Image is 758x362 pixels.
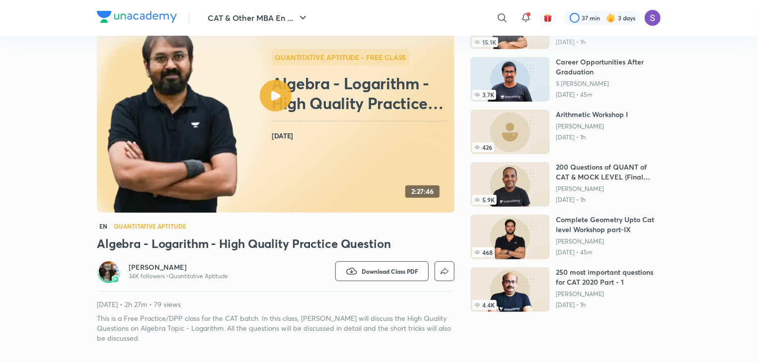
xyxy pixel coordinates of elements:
[556,80,661,88] a: S [PERSON_NAME]
[472,195,497,205] span: 5.9K
[129,272,228,280] p: 34K followers • Quantitative Aptitude
[556,238,661,245] a: [PERSON_NAME]
[556,196,661,204] p: [DATE] • 1h
[540,10,556,26] button: avatar
[129,262,228,272] a: [PERSON_NAME]
[411,187,434,196] h4: 2:27:46
[556,185,661,193] a: [PERSON_NAME]
[335,261,429,281] button: Download Class PDF
[472,90,496,100] span: 3.7K
[556,133,628,141] p: [DATE] • 1h
[472,300,497,310] span: 4.4K
[202,8,315,28] button: CAT & Other MBA En ...
[556,267,661,287] h6: 250 most important questions for CAT 2020 Part - 1
[112,276,119,283] img: badge
[472,37,498,47] span: 15.1K
[97,259,121,283] a: Avatarbadge
[97,221,110,232] span: EN
[114,223,186,229] h4: Quantitative Aptitude
[556,215,661,235] h6: Complete Geometry Upto Cat level Workshop part-IX
[362,267,418,275] span: Download Class PDF
[556,162,661,182] h6: 200 Questions of QUANT of CAT & MOCK LEVEL (Final Touch before CAT) - Part I
[556,110,628,120] h6: Arithmetic Workshop I
[543,13,552,22] img: avatar
[644,9,661,26] img: Sapara Premji
[97,313,455,343] p: This is a Free Practice/DPP class for the CAT batch. In this class, [PERSON_NAME] will discuss th...
[556,122,628,130] a: [PERSON_NAME]
[97,11,177,25] a: Company Logo
[556,38,661,46] p: [DATE] • 1h
[97,300,455,309] p: [DATE] • 2h 27m • 79 views
[556,57,661,77] h6: Career Opportunities After Graduation
[556,248,661,256] p: [DATE] • 45m
[97,236,455,251] h3: Algebra - Logarithm - High Quality Practice Question
[272,129,451,142] h4: [DATE]
[556,290,661,298] a: [PERSON_NAME]
[97,11,177,23] img: Company Logo
[99,261,119,281] img: Avatar
[472,247,495,257] span: 468
[556,301,661,309] p: [DATE] • 1h
[556,91,661,99] p: [DATE] • 45m
[606,13,616,23] img: streak
[472,142,494,152] span: 426
[272,73,451,113] h2: Algebra - Logarithm - High Quality Practice Question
